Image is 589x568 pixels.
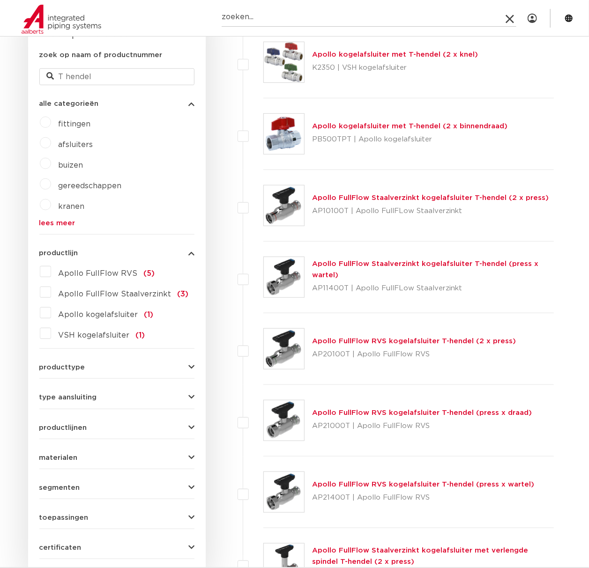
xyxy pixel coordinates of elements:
[59,270,138,277] span: Apollo FullFlow RVS
[178,290,189,298] span: (3)
[59,332,130,339] span: VSH kogelafsluiter
[312,123,507,130] a: Apollo kogelafsluiter met T-hendel (2 x binnendraad)
[39,220,194,227] a: lees meer
[39,514,194,521] button: toepassingen
[144,311,154,318] span: (1)
[39,484,80,491] span: segmenten
[312,60,478,75] p: K2350 | VSH kogelafsluiter
[264,257,304,297] img: Thumbnail for Apollo FullFlow Staalverzinkt kogelafsluiter T-hendel (press x wartel)
[59,290,171,298] span: Apollo FullFlow Staalverzinkt
[59,162,83,169] a: buizen
[312,409,532,416] a: Apollo FullFlow RVS kogelafsluiter T-hendel (press x draad)
[59,203,85,210] a: kranen
[39,50,163,61] label: zoek op naam of productnummer
[312,260,538,279] a: Apollo FullFlow Staalverzinkt kogelafsluiter T-hendel (press x wartel)
[264,472,304,512] img: Thumbnail for Apollo FullFlow RVS kogelafsluiter T-hendel (press x wartel)
[39,394,97,401] span: type aansluiting
[264,329,304,369] img: Thumbnail for Apollo FullFlow RVS kogelafsluiter T-hendel (2 x press)
[39,250,194,257] button: productlijn
[59,182,122,190] a: gereedschappen
[39,364,194,371] button: producttype
[39,484,194,491] button: segmenten
[39,364,85,371] span: producttype
[136,332,145,339] span: (1)
[39,424,194,431] button: productlijnen
[312,204,549,219] p: AP10100T | Apollo FullFLow Staalverzinkt
[312,490,534,505] p: AP21400T | Apollo FullFlow RVS
[222,8,516,27] input: zoeken...
[39,394,194,401] button: type aansluiting
[312,419,532,434] p: AP21000T | Apollo FullFlow RVS
[264,42,304,82] img: Thumbnail for Apollo kogelafsluiter met T-hendel (2 x knel)
[39,454,194,461] button: materialen
[39,424,87,431] span: productlijnen
[312,338,516,345] a: Apollo FullFlow RVS kogelafsluiter T-hendel (2 x press)
[59,141,93,148] a: afsluiters
[39,100,194,107] button: alle categorieën
[264,400,304,441] img: Thumbnail for Apollo FullFlow RVS kogelafsluiter T-hendel (press x draad)
[39,68,194,85] input: zoeken
[312,281,554,296] p: AP11400T | Apollo FullFLow Staalverzinkt
[312,481,534,488] a: Apollo FullFlow RVS kogelafsluiter T-hendel (press x wartel)
[39,544,194,551] button: certificaten
[264,185,304,226] img: Thumbnail for Apollo FullFlow Staalverzinkt kogelafsluiter T-hendel (2 x press)
[312,547,528,565] a: Apollo FullFlow Staalverzinkt kogelafsluiter met verlengde spindel T-hendel (2 x press)
[39,454,78,461] span: materialen
[312,132,507,147] p: PB500TPT | Apollo kogelafsluiter
[312,51,478,58] a: Apollo kogelafsluiter met T-hendel (2 x knel)
[39,544,82,551] span: certificaten
[312,194,549,201] a: Apollo FullFlow Staalverzinkt kogelafsluiter T-hendel (2 x press)
[39,100,99,107] span: alle categorieën
[264,114,304,154] img: Thumbnail for Apollo kogelafsluiter met T-hendel (2 x binnendraad)
[312,347,516,362] p: AP20100T | Apollo FullFlow RVS
[39,514,89,521] span: toepassingen
[59,311,138,318] span: Apollo kogelafsluiter
[59,120,91,128] a: fittingen
[39,250,78,257] span: productlijn
[144,270,155,277] span: (5)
